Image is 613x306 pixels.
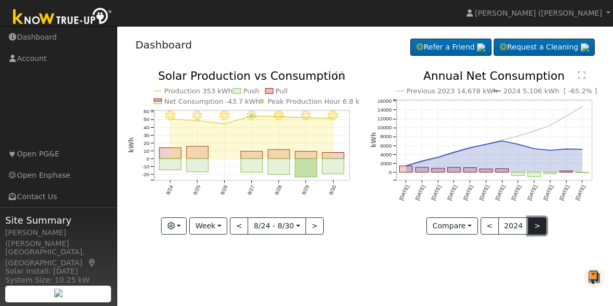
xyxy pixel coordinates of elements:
[142,172,150,177] text: -20
[549,150,551,152] circle: onclick=""
[189,217,227,235] button: Week
[533,130,535,132] circle: onclick=""
[381,134,392,140] text: 8000
[267,97,370,105] text: Peak Production Hour 6.8 kWh
[512,173,525,176] rect: onclick=""
[164,88,232,95] text: Production 353 kWh
[469,147,471,149] circle: onclick=""
[405,165,407,167] circle: onclick=""
[533,148,535,150] circle: onclick=""
[127,138,134,153] text: kWh
[504,88,597,95] text: 2024 5,106 kWh [ -65.2% ]
[192,111,202,120] i: 8/25 - Clear
[446,184,458,201] text: [DATE]
[54,289,63,297] img: retrieve
[328,184,337,196] text: 8/30
[462,184,474,201] text: [DATE]
[448,167,461,172] rect: onclick=""
[5,266,112,277] div: Solar Install: [DATE]
[169,118,171,120] circle: onclick=""
[165,184,174,196] text: 8/24
[544,173,557,174] rect: onclick=""
[494,184,506,201] text: [DATE]
[246,185,255,196] text: 8/27
[278,116,280,118] circle: onclick=""
[517,143,519,145] circle: onclick=""
[426,217,478,235] button: Compare
[566,115,568,117] circle: onclick=""
[485,143,487,145] circle: onclick=""
[322,159,344,174] rect: onclick=""
[5,275,112,286] div: System Size: 10.25 kW
[432,168,445,172] rect: onclick=""
[143,109,149,115] text: 60
[400,166,413,173] rect: onclick=""
[230,217,248,235] button: <
[219,184,228,196] text: 8/26
[241,159,263,173] rect: onclick=""
[377,125,392,131] text: 10000
[186,159,208,172] rect: onclick=""
[381,143,392,149] text: 6000
[566,148,568,150] circle: onclick=""
[477,43,485,52] img: retrieve
[276,88,288,95] text: Pull
[501,139,503,141] circle: onclick=""
[381,161,392,166] text: 2000
[581,106,583,108] circle: onclick=""
[526,184,538,201] text: [DATE]
[164,97,260,105] text: Net Consumption -43.7 kWh
[437,156,439,158] circle: onclick=""
[196,120,198,122] circle: onclick=""
[8,6,117,29] img: Know True-Up
[549,125,551,127] circle: onclick=""
[88,259,97,267] a: Map
[186,146,208,159] rect: onclick=""
[142,164,150,169] text: -10
[576,173,589,173] rect: onclick=""
[250,115,253,118] circle: onclick=""
[475,9,602,17] span: [PERSON_NAME] ([PERSON_NAME]
[464,168,477,173] rect: onclick=""
[381,152,392,157] text: 4000
[377,98,392,104] text: 16000
[219,111,229,120] i: 8/26 - Clear
[248,217,306,235] button: 8/24 - 8/30
[322,153,344,159] rect: onclick=""
[558,184,570,201] text: [DATE]
[159,148,181,158] rect: onclick=""
[301,111,311,120] i: 8/29 - Clear
[377,116,392,121] text: 12000
[501,140,503,142] circle: onclick=""
[423,69,565,82] text: Annual Net Consumption
[410,39,492,56] a: Refer a Friend
[517,135,519,137] circle: onclick=""
[159,159,181,170] rect: onclick=""
[241,151,263,158] rect: onclick=""
[223,123,225,125] circle: onclick=""
[143,125,149,130] text: 40
[581,43,589,52] img: retrieve
[5,227,112,249] div: [PERSON_NAME] ([PERSON_NAME]
[581,149,583,151] circle: onclick=""
[398,184,410,201] text: [DATE]
[494,39,595,56] a: Request a Cleaning
[143,148,149,154] text: 10
[496,169,509,173] rect: onclick=""
[5,213,112,227] span: Site Summary
[274,111,284,120] i: 8/28 - Clear
[407,88,498,95] text: Previous 2023 14,678 kWh
[578,71,585,79] text: 
[453,151,455,153] circle: onclick=""
[143,140,149,146] text: 20
[574,184,586,201] text: [DATE]
[437,157,439,159] circle: onclick=""
[192,184,201,196] text: 8/25
[332,117,334,119] circle: onclick=""
[165,111,175,120] i: 8/24 - Clear
[268,150,290,158] rect: onclick=""
[5,247,112,268] div: [GEOGRAPHIC_DATA], [GEOGRAPHIC_DATA]
[146,156,150,162] text: 0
